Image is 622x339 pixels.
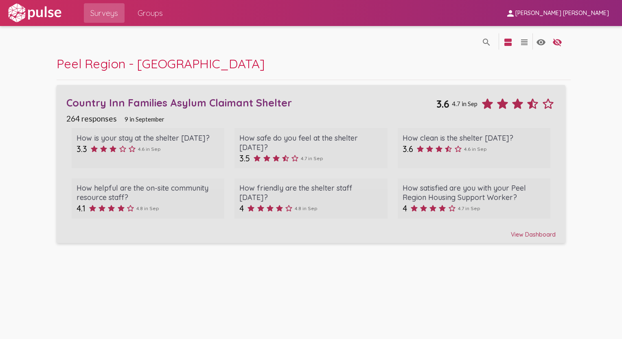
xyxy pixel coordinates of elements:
[552,37,562,47] mat-icon: language
[66,224,555,238] div: View Dashboard
[57,56,265,72] span: Peel Region - [GEOGRAPHIC_DATA]
[515,10,609,17] span: [PERSON_NAME] [PERSON_NAME]
[464,146,487,152] span: 4.6 in Sep
[519,37,529,47] mat-icon: language
[503,37,513,47] mat-icon: language
[138,6,163,20] span: Groups
[516,33,532,50] button: language
[506,9,515,18] mat-icon: person
[478,33,495,50] button: language
[66,96,436,109] div: Country Inn Families Asylum Claimant Shelter
[239,203,244,213] span: 4
[482,37,491,47] mat-icon: language
[57,85,566,243] a: Country Inn Families Asylum Claimant Shelter3.64.7 in Sep264 responses9 in SeptemberHow is your s...
[138,146,161,152] span: 4.6 in Sep
[125,115,164,123] span: 9 in September
[499,5,615,20] button: [PERSON_NAME] [PERSON_NAME]
[403,144,413,154] span: 3.6
[77,203,85,213] span: 4.1
[500,33,516,50] button: language
[131,3,169,23] a: Groups
[536,37,546,47] mat-icon: language
[239,153,250,163] span: 3.5
[436,98,449,110] span: 3.6
[301,155,323,161] span: 4.7 in Sep
[239,183,382,202] div: How friendly are the shelter staff [DATE]?
[84,3,125,23] a: Surveys
[66,114,117,123] span: 264 responses
[452,100,477,107] span: 4.7 in Sep
[549,33,565,50] button: language
[239,133,382,152] div: How safe do you feel at the shelter [DATE]?
[90,6,118,20] span: Surveys
[77,183,219,202] div: How helpful are the on-site community resource staff?
[533,33,549,50] button: language
[403,133,545,143] div: How clean is the shelter [DATE]?
[77,133,219,143] div: How is your stay at the shelter [DATE]?
[295,205,318,211] span: 4.8 in Sep
[458,205,480,211] span: 4.7 in Sep
[7,3,63,23] img: white-logo.svg
[403,203,407,213] span: 4
[136,205,159,211] span: 4.8 in Sep
[77,144,87,154] span: 3.3
[403,183,545,202] div: How satisfied are you with your Peel Region Housing Support Worker?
